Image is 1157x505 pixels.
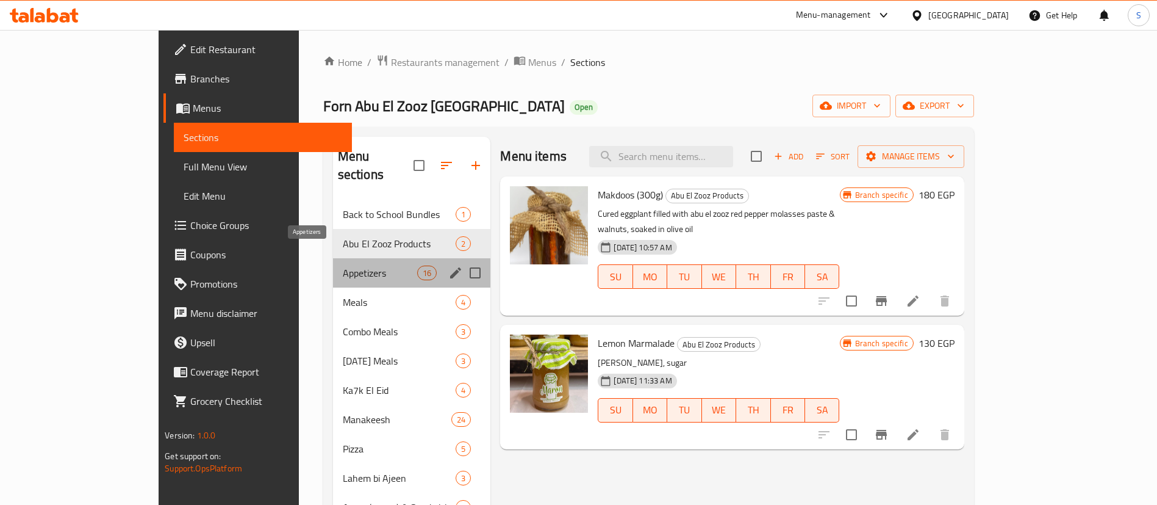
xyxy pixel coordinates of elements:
[598,355,839,371] p: [PERSON_NAME], sugar
[561,55,565,70] li: /
[702,264,736,289] button: WE
[333,200,491,229] div: Back to School Bundles1
[589,146,733,167] input: search
[867,286,896,316] button: Branch-specific-item
[702,398,736,423] button: WE
[906,294,920,308] a: Edit menu item
[822,98,881,114] span: import
[928,9,1009,22] div: [GEOGRAPHIC_DATA]
[919,186,955,203] h6: 180 EGP
[805,398,839,423] button: SA
[672,401,697,419] span: TU
[165,460,242,476] a: Support.OpsPlatform
[456,209,470,220] span: 1
[776,401,800,419] span: FR
[343,236,456,251] div: Abu El Zooz Products
[333,434,491,463] div: Pizza5
[743,144,769,169] span: Select section
[570,102,598,112] span: Open
[858,145,964,168] button: Manage items
[633,398,667,423] button: MO
[391,55,500,70] span: Restaurants management
[741,401,765,419] span: TH
[376,54,500,70] a: Restaurants management
[456,207,471,222] div: items
[736,398,770,423] button: TH
[850,189,913,201] span: Branch specific
[163,93,352,123] a: Menus
[570,55,605,70] span: Sections
[343,471,456,485] span: Lahem bi Ajeen
[667,264,701,289] button: TU
[190,277,342,291] span: Promotions
[193,101,342,115] span: Menus
[677,337,761,352] div: Abu El Zooz Products
[163,240,352,269] a: Coupons
[190,394,342,409] span: Grocery Checklist
[598,206,839,237] p: Cured eggplant filled with abu el zooz red pepper molasses paste & walnuts, soaked in olive oil
[333,258,491,288] div: Appetizers16edit
[598,186,663,204] span: Makdoos (300g)
[707,401,731,419] span: WE
[190,335,342,350] span: Upsell
[905,98,964,114] span: export
[456,441,471,456] div: items
[190,42,342,57] span: Edit Restaurant
[895,95,974,117] button: export
[451,412,471,427] div: items
[672,268,697,286] span: TU
[741,268,765,286] span: TH
[338,147,414,184] h2: Menu sections
[163,64,352,93] a: Branches
[343,441,456,456] span: Pizza
[930,286,959,316] button: delete
[930,420,959,449] button: delete
[174,181,352,211] a: Edit Menu
[343,383,456,398] div: Ka7k El Eid
[772,150,805,164] span: Add
[771,264,805,289] button: FR
[850,338,913,349] span: Branch specific
[333,376,491,405] div: Ka7k El Eid4
[184,189,342,203] span: Edit Menu
[456,443,470,455] span: 5
[839,288,864,314] span: Select to update
[343,354,456,368] span: [DATE] Meals
[165,427,195,443] span: Version:
[323,54,974,70] nav: breadcrumb
[633,264,667,289] button: MO
[666,189,748,203] span: Abu El Zooz Products
[418,267,436,279] span: 16
[867,149,955,164] span: Manage items
[163,387,352,416] a: Grocery Checklist
[867,420,896,449] button: Branch-specific-item
[598,334,675,352] span: Lemon Marmalade
[456,236,471,251] div: items
[190,71,342,86] span: Branches
[839,422,864,448] span: Select to update
[197,427,216,443] span: 1.0.0
[769,147,808,166] button: Add
[333,229,491,258] div: Abu El Zooz Products2
[174,123,352,152] a: Sections
[165,448,221,464] span: Get support on:
[736,264,770,289] button: TH
[456,385,470,396] span: 4
[667,398,701,423] button: TU
[333,463,491,493] div: Lahem bi Ajeen3
[528,55,556,70] span: Menus
[810,401,834,419] span: SA
[163,328,352,357] a: Upsell
[190,365,342,379] span: Coverage Report
[456,473,470,484] span: 3
[343,295,456,310] span: Meals
[343,207,456,222] span: Back to School Bundles
[456,355,470,367] span: 3
[609,375,676,387] span: [DATE] 11:33 AM
[510,335,588,413] img: Lemon Marmalade
[174,152,352,181] a: Full Menu View
[333,346,491,376] div: [DATE] Meals3
[163,35,352,64] a: Edit Restaurant
[500,147,567,165] h2: Menu items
